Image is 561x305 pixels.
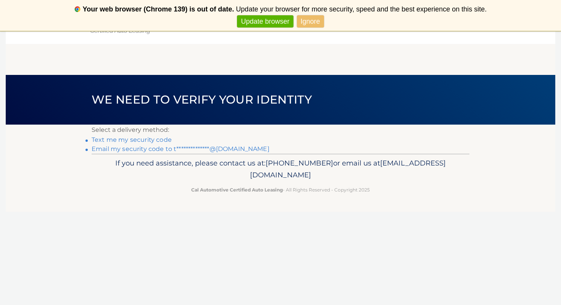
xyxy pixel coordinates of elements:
[237,15,293,28] a: Update browser
[97,157,464,182] p: If you need assistance, please contact us at: or email us at
[83,5,234,13] b: Your web browser (Chrome 139) is out of date.
[97,186,464,194] p: - All Rights Reserved - Copyright 2025
[266,159,333,167] span: [PHONE_NUMBER]
[92,136,172,143] a: Text me my security code
[236,5,487,13] span: Update your browser for more security, speed and the best experience on this site.
[92,92,312,107] span: We need to verify your identity
[297,15,324,28] a: Ignore
[191,187,283,193] strong: Cal Automotive Certified Auto Leasing
[92,125,469,135] p: Select a delivery method:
